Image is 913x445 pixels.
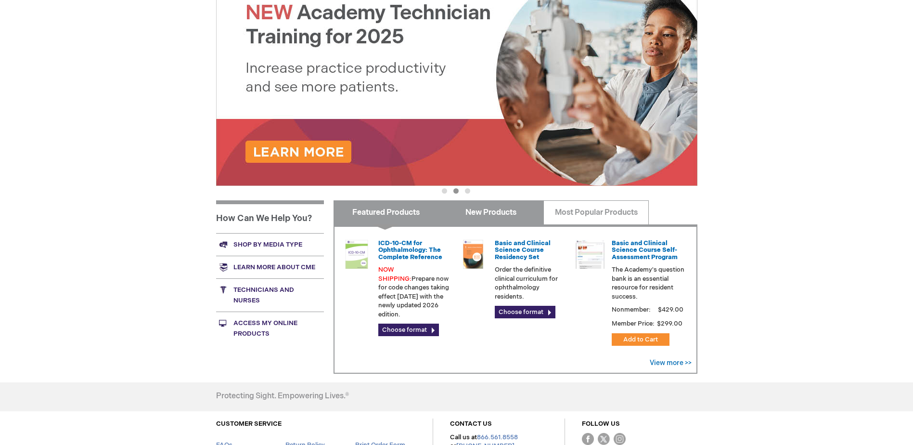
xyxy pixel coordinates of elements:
[450,420,492,428] a: CONTACT US
[378,239,442,261] a: ICD-10-CM for Ophthalmology: The Complete Reference
[650,359,692,367] a: View more >>
[378,324,439,336] a: Choose format
[612,333,669,346] button: Add to Cart
[612,304,651,316] strong: Nonmember:
[216,278,324,312] a: Technicians and nurses
[378,265,451,319] p: Prepare now for code changes taking effect [DATE] with the newly updated 2026 edition.
[438,200,544,224] a: New Products
[614,433,626,445] img: instagram
[477,433,518,441] a: 866.561.8558
[543,200,649,224] a: Most Popular Products
[656,306,685,314] span: $429.00
[612,320,655,327] strong: Member Price:
[216,200,324,233] h1: How Can We Help You?
[495,265,568,301] p: Order the definitive clinical curriculum for ophthalmology residents.
[334,200,439,224] a: Featured Products
[612,239,678,261] a: Basic and Clinical Science Course Self-Assessment Program
[442,188,447,194] button: 1 of 3
[342,240,371,269] img: 0120008u_42.png
[582,420,620,428] a: FOLLOW US
[598,433,610,445] img: Twitter
[623,336,658,343] span: Add to Cart
[459,240,488,269] img: 02850963u_47.png
[465,188,470,194] button: 3 of 3
[216,420,282,428] a: CUSTOMER SERVICE
[216,392,349,401] h4: Protecting Sight. Empowering Lives.®
[216,256,324,278] a: Learn more about CME
[495,306,555,318] a: Choose format
[453,188,459,194] button: 2 of 3
[582,433,594,445] img: Facebook
[495,239,551,261] a: Basic and Clinical Science Course Residency Set
[656,320,684,327] span: $299.00
[378,266,411,283] font: NOW SHIPPING:
[216,233,324,256] a: Shop by media type
[612,265,685,301] p: The Academy's question bank is an essential resource for resident success.
[576,240,604,269] img: bcscself_20.jpg
[216,312,324,345] a: Access My Online Products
